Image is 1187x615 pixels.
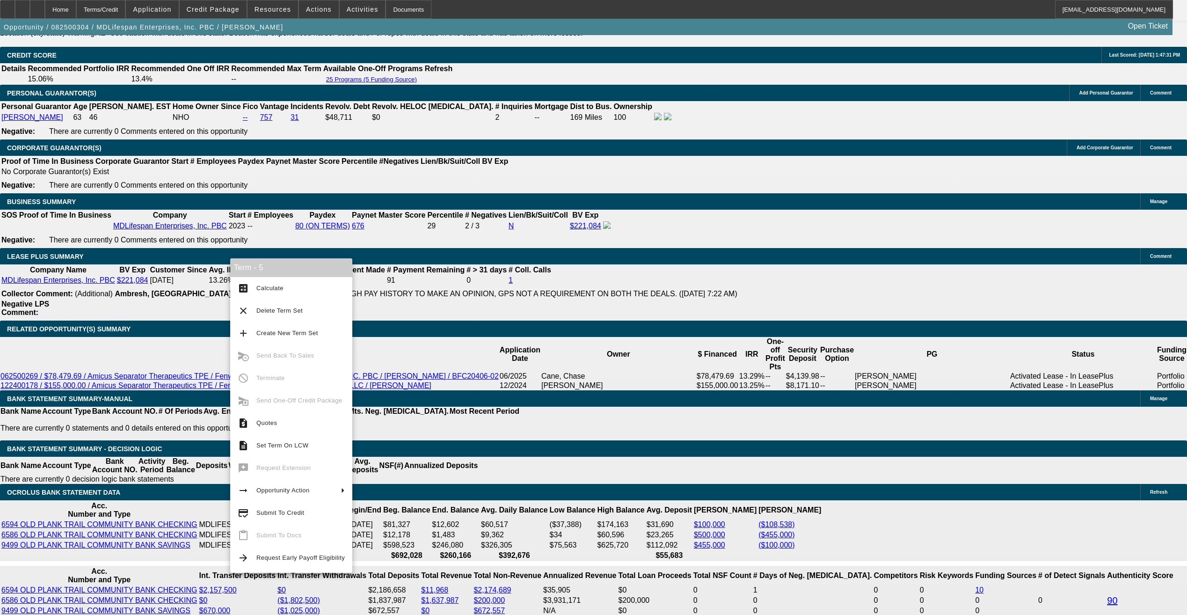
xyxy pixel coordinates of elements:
div: 29 [427,222,463,230]
th: Purchase Option [820,337,854,372]
div: 2 / 3 [465,222,507,230]
a: 90 [1107,595,1117,606]
td: $60,596 [597,530,645,540]
b: Company Name [30,266,87,274]
td: MDLIFESPAN ENTERPRISES LLC [198,530,317,540]
b: Company [153,211,187,219]
b: Customer Since [150,266,207,274]
span: Manage [1150,396,1167,401]
td: 169 Miles [570,112,612,123]
th: One-off Profit Pts [765,337,786,372]
b: Revolv. HELOC [MEDICAL_DATA]. [372,102,494,110]
th: Refresh [424,64,453,73]
a: 6586 OLD PLANK TRAIL COMMUNITY BANK CHECKING [1,531,197,539]
td: -- [534,112,569,123]
th: Acc. Number and Type [1,501,197,519]
b: Vantage [260,102,289,110]
b: BV Exp [482,157,508,165]
td: -- [231,74,322,84]
a: $500,000 [694,531,725,539]
span: There are currently 0 Comments entered on this opportunity [49,181,248,189]
b: BV Exp [119,266,146,274]
a: 6594 OLD PLANK TRAIL COMMUNITY BANK CHECKING [1,520,197,528]
th: PG [854,337,1010,372]
a: ($100,000) [758,541,794,549]
span: (Additional) [75,290,113,298]
span: Request Early Payoff Eligibility [256,554,345,561]
td: 0 [919,586,974,595]
td: 13.25% [739,381,765,390]
td: $34 [549,530,596,540]
b: # Employees [248,211,293,219]
span: Create New Term Set [256,329,318,337]
td: Activated Lease - In LeasePlus [1010,381,1157,390]
span: CORPORATE GUARANTOR(S) [7,144,102,152]
span: Actions [306,6,332,13]
a: MDLifespan Enterprises, Inc. PBC [113,222,227,230]
td: 0 [919,596,974,605]
td: 2 [495,112,533,123]
button: Actions [299,0,339,18]
th: Total Revenue [421,567,472,585]
td: $12,602 [432,520,480,529]
a: $0 [421,607,430,615]
a: $100,000 [694,520,725,528]
th: # of Detect Signals [1038,567,1106,585]
td: $598,523 [383,541,430,550]
th: $55,683 [646,551,692,560]
td: $1,837,987 [368,596,420,605]
span: Bank Statement Summary - Decision Logic [7,445,162,453]
span: FAIRLY NEW DEALS, NOT ENOUGH PAY HISTORY TO MAKE AN OPINION, GPS NOT A REQUIREMENT ON BOTH THE DE... [236,290,737,298]
th: Avg. Daily Balance [481,501,548,519]
b: Start [171,157,188,165]
b: #Negatives [379,157,419,165]
span: Comment [1150,90,1172,95]
a: ($455,000) [758,531,794,539]
th: Total Loan Proceeds [618,567,692,585]
td: Cane, Chase [541,372,696,381]
th: Total Deposits [368,567,420,585]
td: MDLIFESPAN ENTERPRISES LLC [198,520,317,529]
th: $392,676 [481,551,548,560]
button: Application [126,0,178,18]
div: Term - 5 [230,258,352,277]
mat-icon: calculate [238,283,249,294]
b: Home Owner Since [173,102,241,110]
th: Activity Period [138,457,166,475]
th: Bank Account NO. [92,407,158,416]
th: Account Type [42,407,92,416]
td: 91 [386,276,465,285]
th: Competitors [873,567,918,585]
b: # Inquiries [495,102,532,110]
td: MDLIFESPAN ENTERPRISES LLC [198,541,317,550]
th: $692,028 [383,551,430,560]
a: $0 [199,596,207,604]
th: Account Type [42,457,92,475]
b: Avg. IRR [209,266,240,274]
a: 31 [291,113,299,121]
a: $11,968 [421,586,448,594]
a: Open Ticket [1124,18,1172,34]
td: $326,305 [481,541,548,550]
span: Calculate [256,285,284,292]
td: $78,479.69 [696,372,739,381]
th: Recommended Portfolio IRR [27,64,130,73]
span: OCROLUS BANK STATEMENT DATA [7,489,120,496]
td: NHO [172,112,241,123]
b: Personal Guarantor [1,102,71,110]
td: 13.29% [739,372,765,381]
th: Withdrawls [228,457,269,475]
td: 1 [753,586,873,595]
b: Paydex [238,157,264,165]
th: Acc. Holder Name [198,501,317,519]
th: High Balance [597,501,645,519]
span: BANK STATEMENT SUMMARY-MANUAL [7,395,132,403]
th: Int. Transfer Withdrawals [277,567,367,585]
a: 1 [509,276,513,284]
th: Authenticity Score [1107,567,1173,585]
td: $2,186,658 [368,586,420,595]
td: [PERSON_NAME] [541,381,696,390]
span: Comment [1150,254,1172,259]
a: ($1,802,500) [277,596,320,604]
td: -- [820,381,854,390]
